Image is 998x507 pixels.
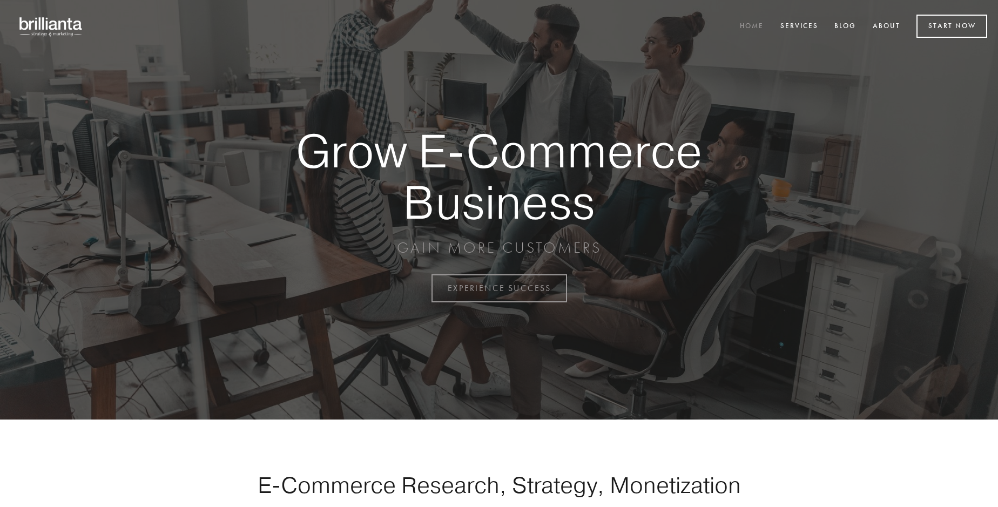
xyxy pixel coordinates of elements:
h1: E-Commerce Research, Strategy, Monetization [224,471,774,498]
strong: Grow E-Commerce Business [258,125,740,227]
a: Start Now [916,15,987,38]
a: Home [733,18,771,36]
img: brillianta - research, strategy, marketing [11,11,92,42]
p: GAIN MORE CUSTOMERS [258,238,740,258]
a: EXPERIENCE SUCCESS [431,274,567,302]
a: About [866,18,907,36]
a: Blog [827,18,863,36]
a: Services [773,18,825,36]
